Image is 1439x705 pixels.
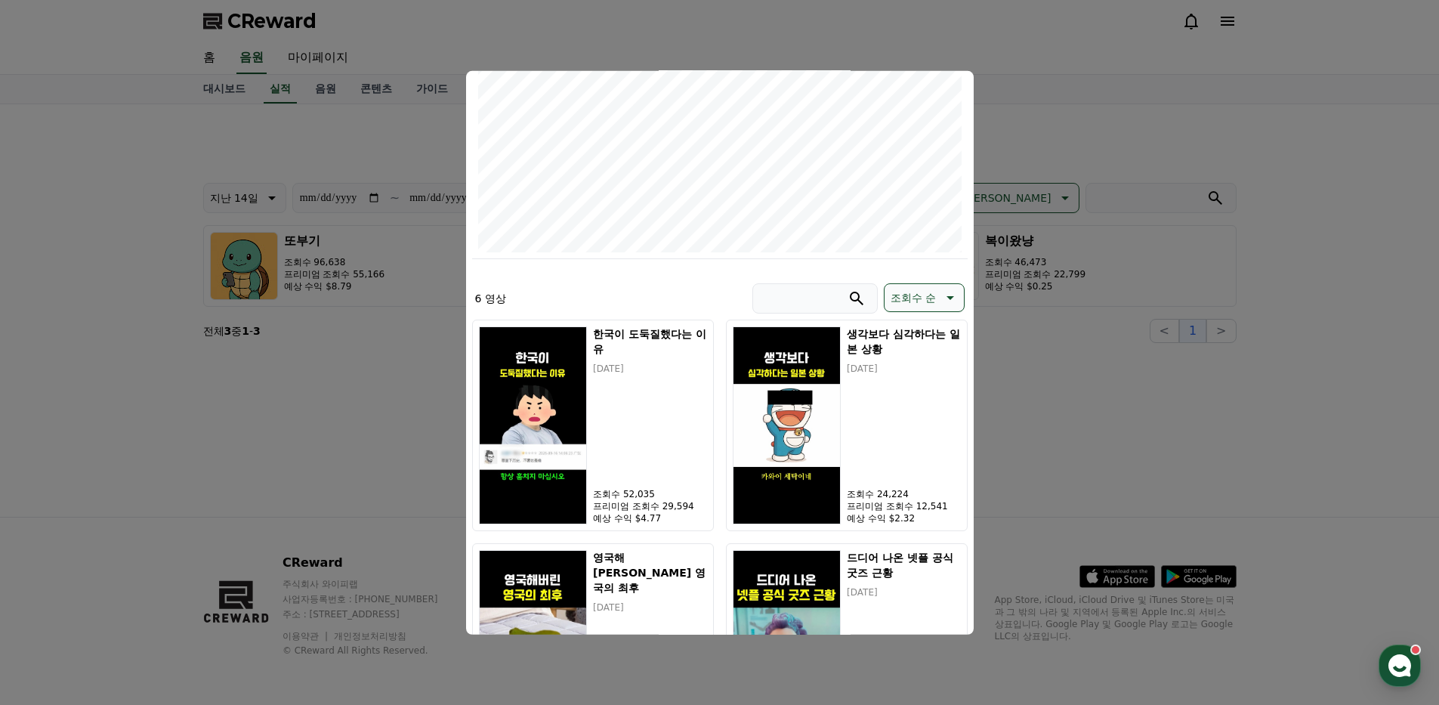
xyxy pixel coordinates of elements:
[479,326,588,524] img: 한국이 도둑질했다는 이유
[847,362,960,374] p: [DATE]
[593,549,706,595] h5: 영국해[PERSON_NAME] 영국의 최후
[138,502,156,515] span: 대화
[5,479,100,517] a: 홈
[733,326,841,524] img: 생각보다 심각하다는 일본 상황
[475,290,506,305] p: 6 영상
[891,286,936,308] p: 조회수 순
[847,326,960,356] h5: 생각보다 심각하다는 일본 상황
[472,319,714,530] button: 한국이 도둑질했다는 이유 한국이 도둑질했다는 이유 [DATE] 조회수 52,035 프리미엄 조회수 29,594 예상 수익 $4.77
[466,70,974,634] div: modal
[195,479,290,517] a: 설정
[593,487,706,499] p: 조회수 52,035
[847,499,960,512] p: 프리미엄 조회수 12,541
[593,499,706,512] p: 프리미엄 조회수 29,594
[100,479,195,517] a: 대화
[593,601,706,613] p: [DATE]
[847,487,960,499] p: 조회수 24,224
[847,586,960,598] p: [DATE]
[593,326,706,356] h5: 한국이 도둑질했다는 이유
[847,512,960,524] p: 예상 수익 $2.32
[847,549,960,580] h5: 드디어 나온 넷플 공식 굿즈 근황
[48,502,57,514] span: 홈
[593,512,706,524] p: 예상 수익 $4.77
[726,319,968,530] button: 생각보다 심각하다는 일본 상황 생각보다 심각하다는 일본 상황 [DATE] 조회수 24,224 프리미엄 조회수 12,541 예상 수익 $2.32
[233,502,252,514] span: 설정
[884,283,964,311] button: 조회수 순
[593,362,706,374] p: [DATE]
